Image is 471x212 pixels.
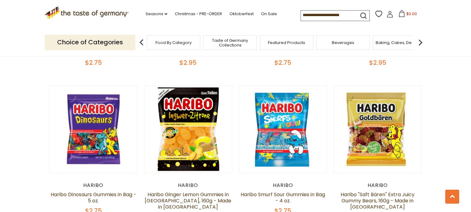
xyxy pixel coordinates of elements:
img: Haribo [239,86,327,173]
a: Christmas - PRE-ORDER [175,11,222,17]
p: Choice of Categories [45,35,135,50]
div: Haribo [49,182,138,188]
span: $2.95 [369,58,386,67]
a: Haribo Dinosaurs Gummies in Bag - 5 oz. [51,191,136,204]
img: Haribo [50,86,138,173]
span: $2.75 [274,58,291,67]
a: Haribo "Saft Bären" Extra Juicy Gummy Bears, 160g - Made in [GEOGRAPHIC_DATA] [341,191,414,210]
a: Seasons [146,11,167,17]
img: Haribo [144,86,232,173]
img: previous arrow [135,36,148,49]
a: On Sale [261,11,277,17]
a: Oktoberfest [229,11,254,17]
span: $0.00 [406,11,417,16]
img: Haribo [334,86,422,173]
div: Haribo [333,182,422,188]
a: Haribo Ginger Lemon Gummies in [GEOGRAPHIC_DATA], 160g - Made in [GEOGRAPHIC_DATA] [145,191,231,210]
button: $0.00 [395,10,421,20]
a: Baking, Cakes, Desserts [376,40,424,45]
div: Haribo [144,182,233,188]
a: Beverages [332,40,354,45]
a: Food By Category [156,40,192,45]
span: $2.75 [85,58,102,67]
div: Haribo [239,182,327,188]
span: $2.95 [179,58,197,67]
a: Taste of Germany Collections [205,38,255,47]
a: Haribo Smurf Sour Gummies in Bag - 4 oz. [241,191,325,204]
img: next arrow [414,36,427,49]
a: Featured Products [268,40,305,45]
